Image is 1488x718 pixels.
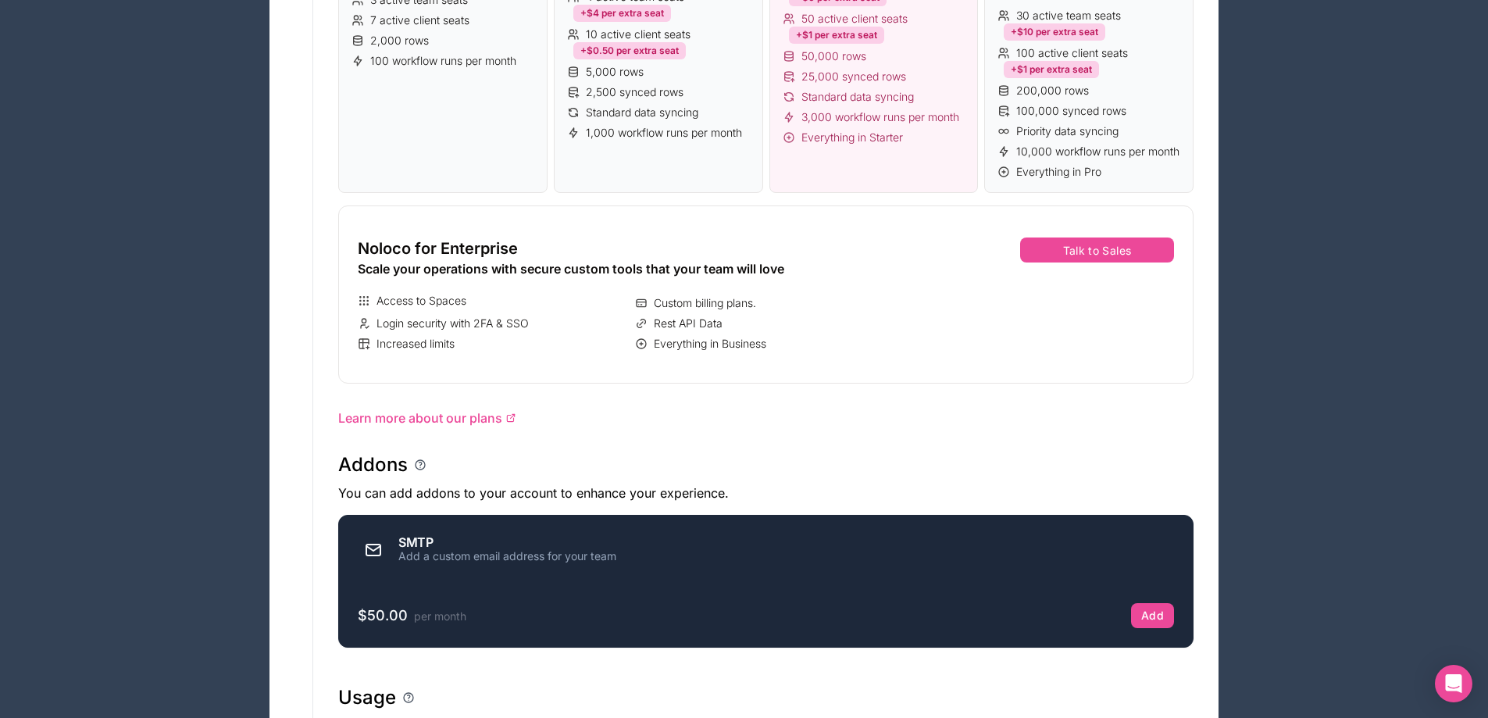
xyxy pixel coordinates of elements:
[414,609,466,623] span: per month
[376,316,529,331] span: Login security with 2FA & SSO
[573,42,686,59] div: +$0.50 per extra seat
[358,259,905,278] div: Scale your operations with secure custom tools that your team will love
[398,536,616,548] div: SMTP
[358,607,408,623] span: $50.00
[654,316,723,331] span: Rest API Data
[654,295,756,311] span: Custom billing plans.
[801,130,903,145] span: Everything in Starter
[586,105,698,120] span: Standard data syncing
[1016,45,1128,61] span: 100 active client seats
[586,64,644,80] span: 5,000 rows
[654,336,766,352] span: Everything in Business
[789,27,884,44] div: +$1 per extra seat
[338,452,408,477] h1: Addons
[586,84,683,100] span: 2,500 synced rows
[358,238,518,259] span: Noloco for Enterprise
[1016,8,1121,23] span: 30 active team seats
[1016,123,1119,139] span: Priority data syncing
[586,125,742,141] span: 1,000 workflow runs per month
[1004,23,1105,41] div: +$10 per extra seat
[370,53,516,69] span: 100 workflow runs per month
[1435,665,1472,702] div: Open Intercom Messenger
[1016,83,1089,98] span: 200,000 rows
[1016,164,1101,180] span: Everything in Pro
[801,89,914,105] span: Standard data syncing
[370,13,469,28] span: 7 active client seats
[398,548,616,564] div: Add a custom email address for your team
[801,11,908,27] span: 50 active client seats
[338,409,502,427] span: Learn more about our plans
[338,409,1194,427] a: Learn more about our plans
[801,69,906,84] span: 25,000 synced rows
[1020,238,1174,263] button: Talk to Sales
[370,33,429,48] span: 2,000 rows
[573,5,671,22] div: +$4 per extra seat
[586,27,690,42] span: 10 active client seats
[338,685,396,710] h1: Usage
[801,109,959,125] span: 3,000 workflow runs per month
[801,48,866,64] span: 50,000 rows
[1141,609,1164,623] div: Add
[1016,144,1179,159] span: 10,000 workflow runs per month
[338,484,1194,502] p: You can add addons to your account to enhance your experience.
[1131,603,1174,628] button: Add
[1016,103,1126,119] span: 100,000 synced rows
[376,336,455,352] span: Increased limits
[1004,61,1099,78] div: +$1 per extra seat
[376,293,466,309] span: Access to Spaces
